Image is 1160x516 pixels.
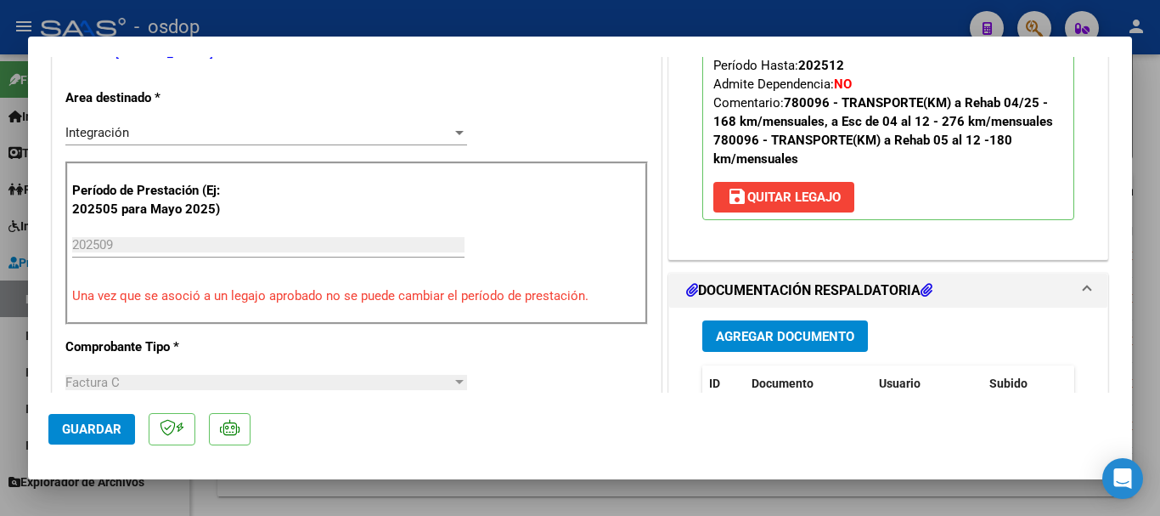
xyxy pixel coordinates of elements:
p: Período de Prestación (Ej: 202505 para Mayo 2025) [72,181,243,219]
span: Agregar Documento [716,329,854,344]
p: Una vez que se asoció a un legajo aprobado no se puede cambiar el período de prestación. [72,286,641,306]
span: CUIL: Nombre y Apellido: Período Desde: Período Hasta: Admite Dependencia: [713,2,1053,167]
span: Integración [65,125,129,140]
datatable-header-cell: ID [702,366,745,402]
mat-icon: save [727,186,747,207]
datatable-header-cell: Acción [1067,366,1152,402]
button: Guardar [48,414,135,445]
span: Subido [989,377,1028,390]
datatable-header-cell: Subido [983,366,1067,402]
h1: DOCUMENTACIÓN RESPALDATORIA [686,281,932,301]
strong: 780096 - TRANSPORTE(KM) a Rehab 04/25 - 168 km/mensuales, a Esc de 04 al 12 - 276 km/mensuales 78... [713,95,1053,167]
datatable-header-cell: Usuario [872,366,983,402]
span: ID [709,377,720,390]
span: Factura C [65,375,120,390]
p: Area destinado * [65,88,240,108]
span: Quitar Legajo [727,190,841,205]
button: Agregar Documento [702,320,868,352]
p: Comprobante Tipo * [65,337,240,357]
mat-expansion-panel-header: DOCUMENTACIÓN RESPALDATORIA [669,274,1107,308]
span: Comentario: [713,95,1053,167]
span: Documento [752,377,814,390]
strong: NO [834,77,852,92]
span: Guardar [62,422,121,437]
datatable-header-cell: Documento [745,366,872,402]
strong: 202512 [798,58,844,73]
button: Quitar Legajo [713,182,854,213]
div: Open Intercom Messenger [1102,458,1143,499]
span: Usuario [879,377,921,390]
